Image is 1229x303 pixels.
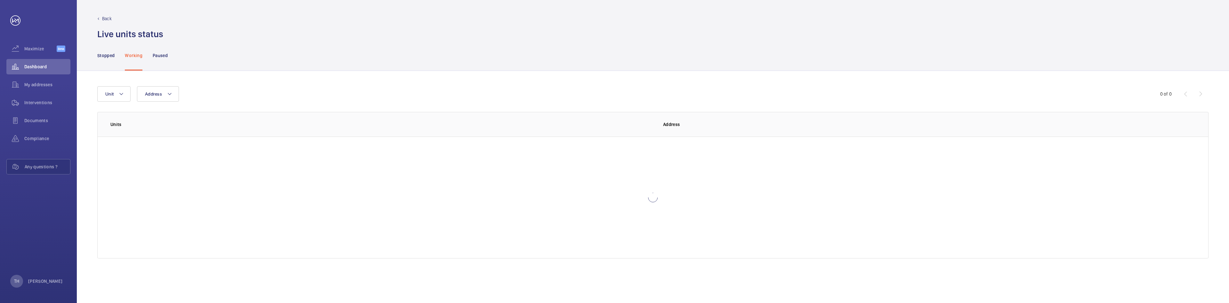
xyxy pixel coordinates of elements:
[97,52,115,59] p: Stopped
[24,46,57,52] span: Maximize
[97,28,163,40] h1: Live units status
[14,278,19,284] p: TH
[110,121,653,128] p: Units
[97,86,131,102] button: Unit
[1160,91,1172,97] div: 0 of 0
[57,46,65,52] span: Beta
[153,52,168,59] p: Paused
[24,135,70,142] span: Compliance
[102,15,112,22] p: Back
[24,81,70,88] span: My addresses
[24,99,70,106] span: Interventions
[28,278,63,284] p: [PERSON_NAME]
[137,86,179,102] button: Address
[24,63,70,70] span: Dashboard
[105,91,114,97] span: Unit
[125,52,142,59] p: Working
[663,121,1195,128] p: Address
[24,117,70,124] span: Documents
[25,164,70,170] span: Any questions ?
[145,91,162,97] span: Address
